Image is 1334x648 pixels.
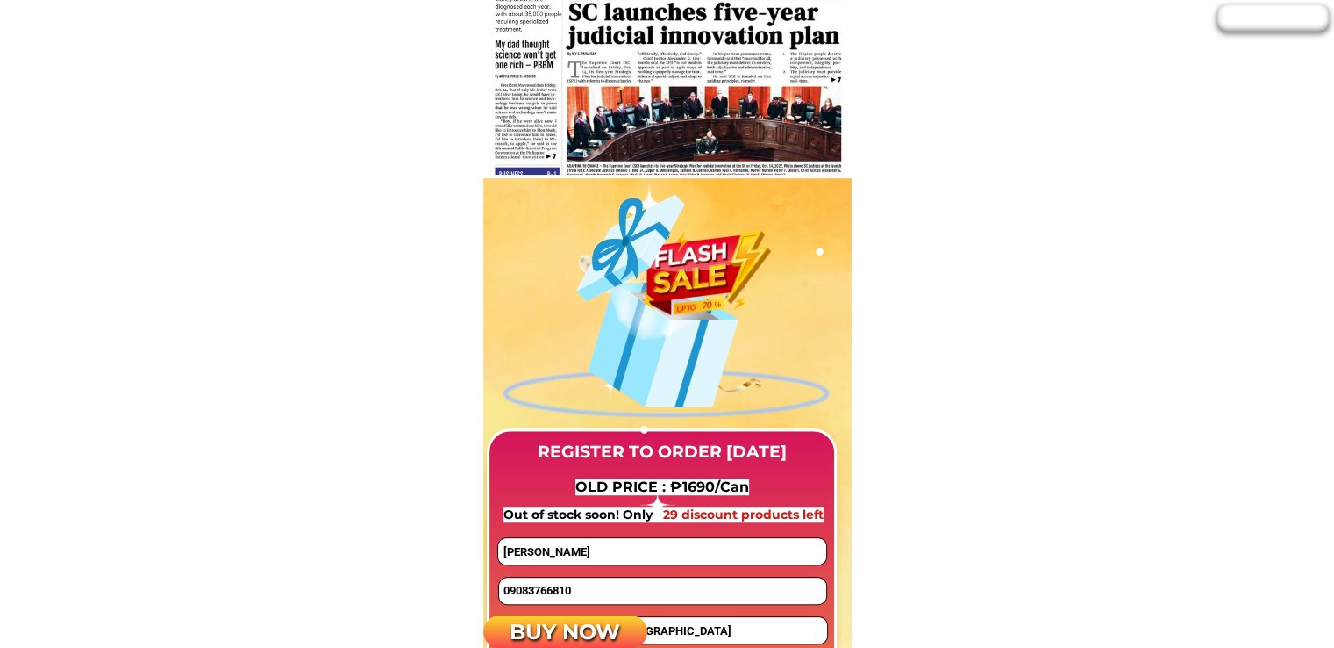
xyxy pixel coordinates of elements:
span: 29 discount products left [663,507,824,522]
input: Address [498,617,827,644]
input: Phone number [499,578,826,604]
h3: REGISTER TO ORDER [DATE] [524,439,801,465]
input: first and last name [498,538,825,565]
span: Out of stock soon! Only [503,507,656,522]
span: OLD PRICE : ₱1690/Can [575,479,749,495]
